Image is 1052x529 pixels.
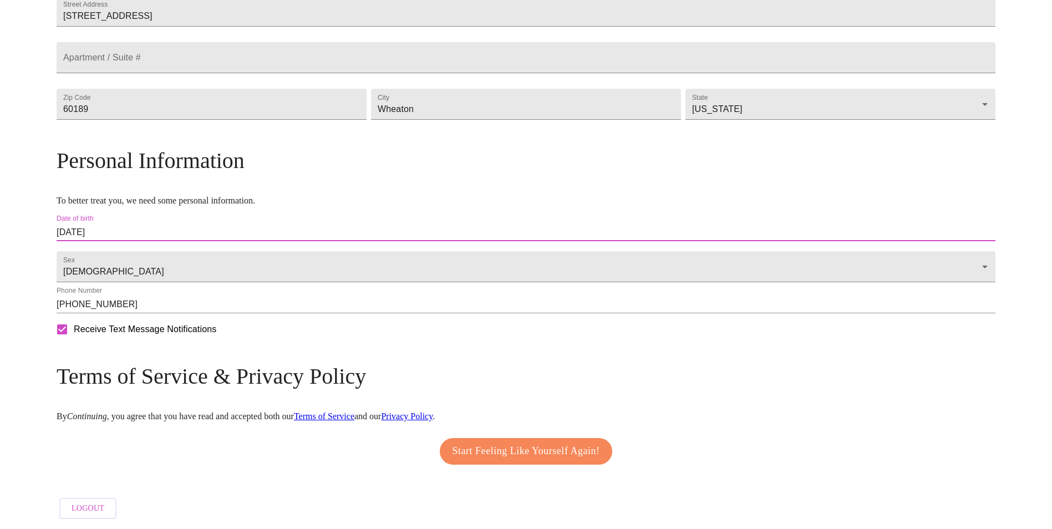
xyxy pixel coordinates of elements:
[57,216,94,222] label: Date of birth
[453,442,600,460] span: Start Feeling Like Yourself Again!
[67,411,107,421] em: Continuing
[57,196,995,206] p: To better treat you, we need some personal information.
[57,363,995,389] h3: Terms of Service & Privacy Policy
[57,251,995,282] div: [DEMOGRAPHIC_DATA]
[57,411,995,421] p: By , you agree that you have read and accepted both our and our .
[59,498,116,520] button: Logout
[74,323,216,336] span: Receive Text Message Notifications
[685,89,995,120] div: [US_STATE]
[440,438,613,465] button: Start Feeling Like Yourself Again!
[294,411,354,421] a: Terms of Service
[381,411,433,421] a: Privacy Policy
[72,502,104,516] span: Logout
[57,147,995,174] h3: Personal Information
[57,288,102,294] label: Phone Number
